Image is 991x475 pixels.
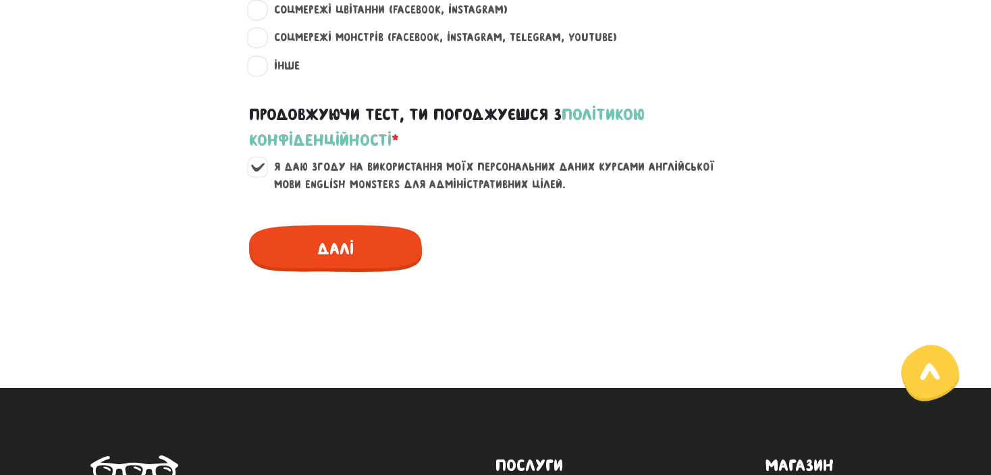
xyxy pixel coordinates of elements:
[263,57,300,75] label: Інше
[766,455,901,475] a: Магазин
[263,159,745,193] label: Я даю згоду на використання моїх персональних даних курсами англійської мови English Monsters для...
[249,225,422,272] span: Далі
[495,455,603,475] a: Послуги
[249,102,742,154] label: Продовжуючи тест, ти погоджуєшся з
[263,1,508,19] label: Соцмережі Цвітанни (Facebook, Instagram)
[263,29,617,47] label: Соцмережі Монстрів (Facebook, Instagram, Telegram, Youtube)
[249,105,645,149] a: політикою конфіденційності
